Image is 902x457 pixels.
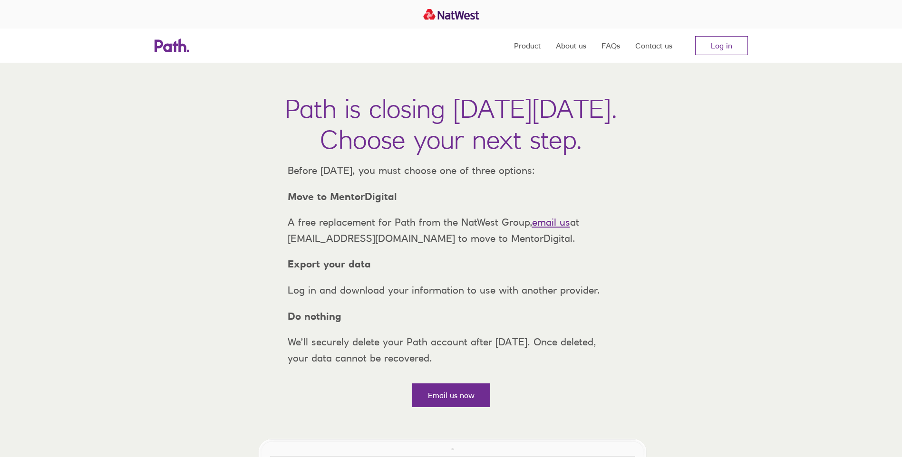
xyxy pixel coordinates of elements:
a: Contact us [635,29,672,63]
a: Email us now [412,383,490,407]
a: FAQs [601,29,620,63]
strong: Move to MentorDigital [288,190,397,202]
strong: Do nothing [288,310,341,322]
a: Log in [695,36,748,55]
p: A free replacement for Path from the NatWest Group, at [EMAIL_ADDRESS][DOMAIN_NAME] to move to Me... [280,214,622,246]
a: About us [556,29,586,63]
strong: Export your data [288,258,371,270]
h1: Path is closing [DATE][DATE]. Choose your next step. [285,93,617,155]
p: Log in and download your information to use with another provider. [280,282,622,298]
p: We’ll securely delete your Path account after [DATE]. Once deleted, your data cannot be recovered. [280,334,622,366]
a: Product [514,29,541,63]
p: Before [DATE], you must choose one of three options: [280,162,622,179]
a: email us [532,216,570,228]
